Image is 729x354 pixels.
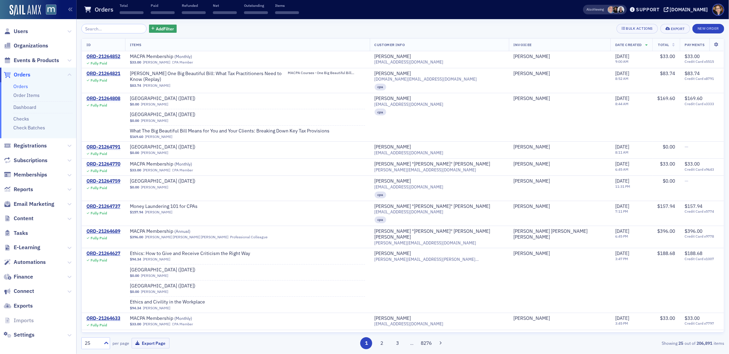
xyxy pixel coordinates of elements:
span: $33.00 [685,161,700,167]
div: cpa [375,216,387,223]
span: Credit Card x9778 [685,234,719,239]
span: $0.00 [130,102,139,107]
span: $169.60 [685,95,702,101]
button: 8276 [420,337,432,349]
a: [PERSON_NAME] [375,96,411,102]
span: ‌ [275,11,299,14]
span: Credit Card x3333 [685,102,719,106]
p: Paid [151,3,175,8]
span: Cindy Myers [514,71,606,77]
span: ( Monthly ) [174,54,192,59]
div: [PERSON_NAME] [514,54,550,60]
span: [DATE] [615,144,629,150]
a: [PERSON_NAME] [375,71,411,77]
span: MACPA Town Hall (August 2025) [130,96,216,102]
a: New Order [692,25,724,31]
a: Connect [4,287,34,295]
span: Registrations [14,142,47,150]
a: ORD-21264808 [86,96,120,102]
span: $33.00 [685,53,700,59]
span: MACPA Town Hall (September 2025) [130,283,216,289]
div: [DOMAIN_NAME] [670,6,708,13]
span: $396.00 [657,228,675,234]
span: Credit Card x5774 [685,209,719,214]
a: [PERSON_NAME] "[PERSON_NAME]" [PERSON_NAME] [375,161,490,167]
span: Exports [14,302,33,310]
a: Orders [4,71,30,79]
span: $33.00 [660,53,675,59]
span: [EMAIL_ADDRESS][DOMAIN_NAME] [375,150,444,155]
span: Content [14,215,33,222]
span: Marianne Kolodny [514,251,606,257]
span: Carmen Velez [514,178,606,184]
div: [PERSON_NAME] "[PERSON_NAME]" [PERSON_NAME] [375,203,490,210]
span: ‌ [151,11,175,14]
span: Credit Card x8791 [685,76,719,81]
span: Credit Card x7797 [685,321,719,326]
button: 3 [391,337,403,349]
button: Bulk Actions [617,24,658,33]
a: ORD-21264737 [86,203,120,210]
a: [PERSON_NAME] [514,315,550,322]
span: Kelly Brown [617,6,624,13]
img: SailAMX [46,4,56,15]
span: [DATE] [615,203,629,209]
span: $188.68 [685,250,702,256]
time: 3:45 PM [615,321,628,326]
a: MACPA Membership (Monthly) [130,315,216,322]
a: [PERSON_NAME] "[PERSON_NAME]" [PERSON_NAME] [PERSON_NAME] [375,228,504,240]
span: ‌ [213,11,237,14]
a: Automations [4,258,46,266]
span: Organizations [14,42,48,49]
a: [GEOGRAPHIC_DATA] ([DATE]) [130,112,216,118]
span: Memberships [14,171,47,179]
a: [GEOGRAPHIC_DATA] ([DATE]) [130,283,216,289]
a: Content [4,215,33,222]
a: Finance [4,273,33,281]
a: [PERSON_NAME] [141,102,168,107]
span: Credit Card x1007 [685,257,719,261]
time: 3:47 PM [615,256,628,261]
a: Ethics and Civility in the Workplace [130,299,216,305]
p: Total [120,3,144,8]
span: [DATE] [615,53,629,59]
span: $33.00 [660,161,675,167]
div: [PERSON_NAME] [514,203,550,210]
time: 8:52 AM [615,76,629,81]
div: ORD-21264852 [86,54,120,60]
div: [PERSON_NAME] [375,178,411,184]
div: Fully Paid [91,211,107,215]
time: 11:31 PM [615,184,630,189]
a: [PERSON_NAME] [375,315,411,322]
span: MACPA Town Hall (August 2025) [130,178,216,184]
div: CPA Member [172,60,193,65]
a: [PERSON_NAME] [PERSON_NAME] [PERSON_NAME] [145,235,228,239]
span: $169.60 [657,95,675,101]
span: $0.00 [130,289,139,294]
a: [PERSON_NAME] [375,54,411,60]
a: ORD-21264791 [86,144,120,150]
span: — [685,178,688,184]
span: Users [14,28,28,35]
button: 2 [376,337,388,349]
span: Scott Hartranft [514,54,606,60]
div: Fully Paid [91,103,107,108]
span: ‌ [244,11,268,14]
span: Joe Whelan [514,203,606,210]
span: Profile [712,4,724,16]
span: Date Created [615,42,642,47]
span: Michael Friedman [514,315,606,322]
span: Andrew Weeks [514,144,606,150]
a: ORD-21264759 [86,178,120,184]
time: 7:11 PM [615,209,628,214]
a: E-Learning [4,244,40,251]
span: Imports [14,317,34,324]
span: [DATE] [615,161,629,167]
a: View Homepage [41,4,56,16]
div: cpa [375,192,387,198]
